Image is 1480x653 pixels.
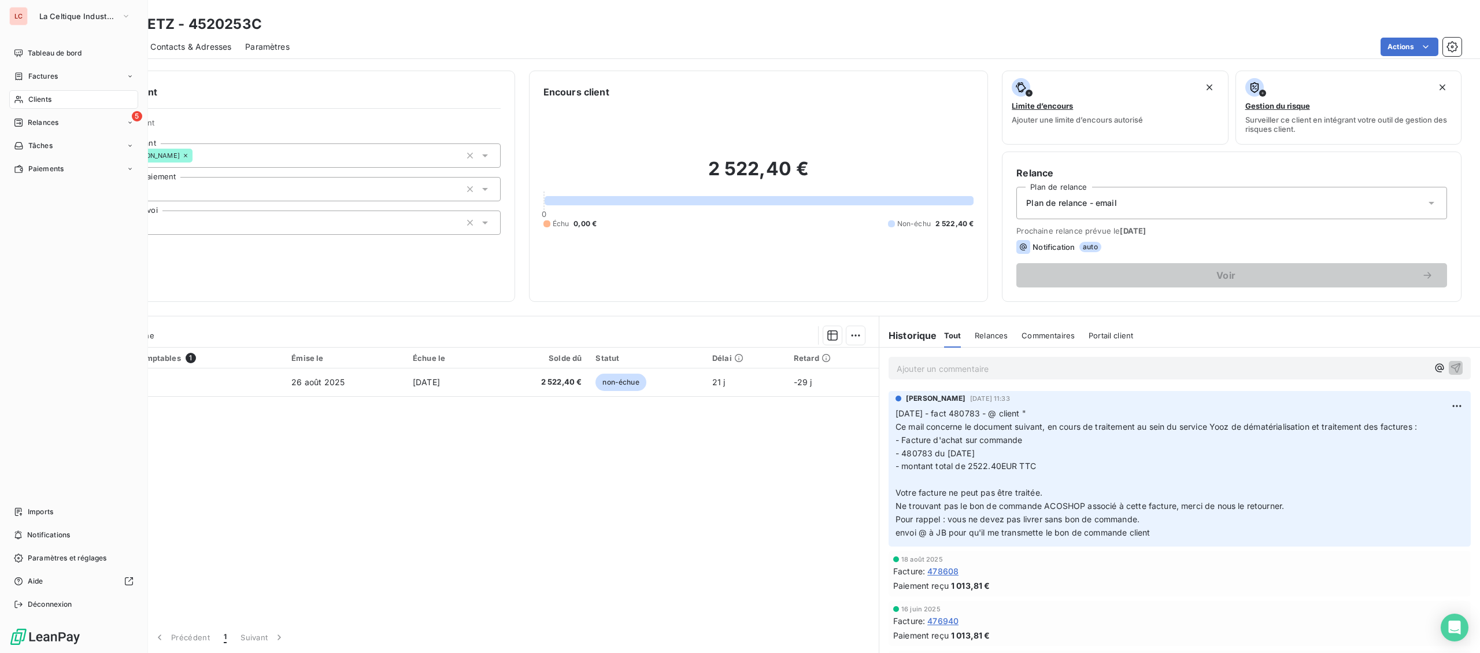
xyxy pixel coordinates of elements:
[893,580,949,592] span: Paiement reçu
[28,576,43,586] span: Aide
[896,461,1036,471] span: - montant total de 2522.40EUR TTC
[28,164,64,174] span: Paiements
[28,507,53,517] span: Imports
[70,85,501,99] h6: Informations client
[1012,101,1073,110] span: Limite d’encours
[712,377,726,387] span: 21 j
[413,353,483,363] div: Échue le
[901,606,941,613] span: 16 juin 2025
[9,628,81,646] img: Logo LeanPay
[595,353,698,363] div: Statut
[896,527,1150,537] span: envoi @ à JB pour qu'il me transmette le bon de commande client
[93,118,501,134] span: Propriétés Client
[291,353,399,363] div: Émise le
[28,117,58,128] span: Relances
[28,553,106,563] span: Paramètres et réglages
[896,422,1417,431] span: Ce mail concerne le document suivant, en cours de traitement au sein du service Yooz de dématéria...
[944,331,961,340] span: Tout
[1016,263,1447,287] button: Voir
[896,514,1139,524] span: Pour rappel : vous ne devez pas livrer sans bon de commande.
[595,374,646,391] span: non-échue
[28,71,58,82] span: Factures
[896,408,1026,418] span: [DATE] - fact 480783 - @ client "
[896,501,1284,511] span: Ne trouvant pas le bon de commande ACOSHOP associé à cette facture, merci de nous le retourner.
[897,219,931,229] span: Non-échu
[28,48,82,58] span: Tableau de bord
[147,625,217,650] button: Précédent
[1245,101,1310,110] span: Gestion du risque
[543,85,609,99] h6: Encours client
[1016,166,1447,180] h6: Relance
[1089,331,1133,340] span: Portail client
[712,353,780,363] div: Délai
[148,217,157,228] input: Ajouter une valeur
[893,629,949,641] span: Paiement reçu
[9,572,138,591] a: Aide
[1033,242,1075,252] span: Notification
[193,150,202,161] input: Ajouter une valeur
[975,331,1008,340] span: Relances
[1441,614,1468,641] div: Open Intercom Messenger
[543,157,974,192] h2: 2 522,40 €
[896,435,1023,445] span: - Facture d'achat sur commande
[542,209,546,219] span: 0
[497,353,582,363] div: Solde dû
[27,530,70,540] span: Notifications
[1002,71,1228,145] button: Limite d’encoursAjouter une limite d’encours autorisé
[879,329,937,342] h6: Historique
[1235,71,1461,145] button: Gestion du risqueSurveiller ce client en intégrant votre outil de gestion des risques client.
[794,353,872,363] div: Retard
[28,599,72,610] span: Déconnexion
[497,377,582,388] span: 2 522,40 €
[1012,115,1143,124] span: Ajouter une limite d’encours autorisé
[1120,226,1146,235] span: [DATE]
[1079,242,1101,252] span: auto
[39,12,117,21] span: La Celtique Industrielle
[9,7,28,25] div: LC
[1016,226,1447,235] span: Prochaine relance prévue le
[132,111,142,121] span: 5
[224,632,227,643] span: 1
[906,393,965,404] span: [PERSON_NAME]
[927,565,959,577] span: 478608
[893,615,925,627] span: Facture :
[217,625,234,650] button: 1
[794,377,812,387] span: -29 j
[893,565,925,577] span: Facture :
[1026,197,1116,209] span: Plan de relance - email
[150,41,231,53] span: Contacts & Adresses
[413,377,440,387] span: [DATE]
[1381,38,1438,56] button: Actions
[901,556,943,563] span: 18 août 2025
[927,615,959,627] span: 476940
[896,488,1042,497] span: Votre facture ne peut pas être traitée.
[970,395,1010,402] span: [DATE] 11:33
[186,353,196,363] span: 1
[573,219,597,229] span: 0,00 €
[28,94,51,105] span: Clients
[102,14,262,35] h3: SAS METZ - 4520253C
[951,629,990,641] span: 1 013,81 €
[1245,115,1452,134] span: Surveiller ce client en intégrant votre outil de gestion des risques client.
[896,448,975,458] span: - 480783 du [DATE]
[1030,271,1422,280] span: Voir
[245,41,290,53] span: Paramètres
[935,219,974,229] span: 2 522,40 €
[28,141,53,151] span: Tâches
[1022,331,1075,340] span: Commentaires
[234,625,292,650] button: Suivant
[109,353,277,363] div: Pièces comptables
[553,219,569,229] span: Échu
[291,377,345,387] span: 26 août 2025
[951,580,990,592] span: 1 013,81 €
